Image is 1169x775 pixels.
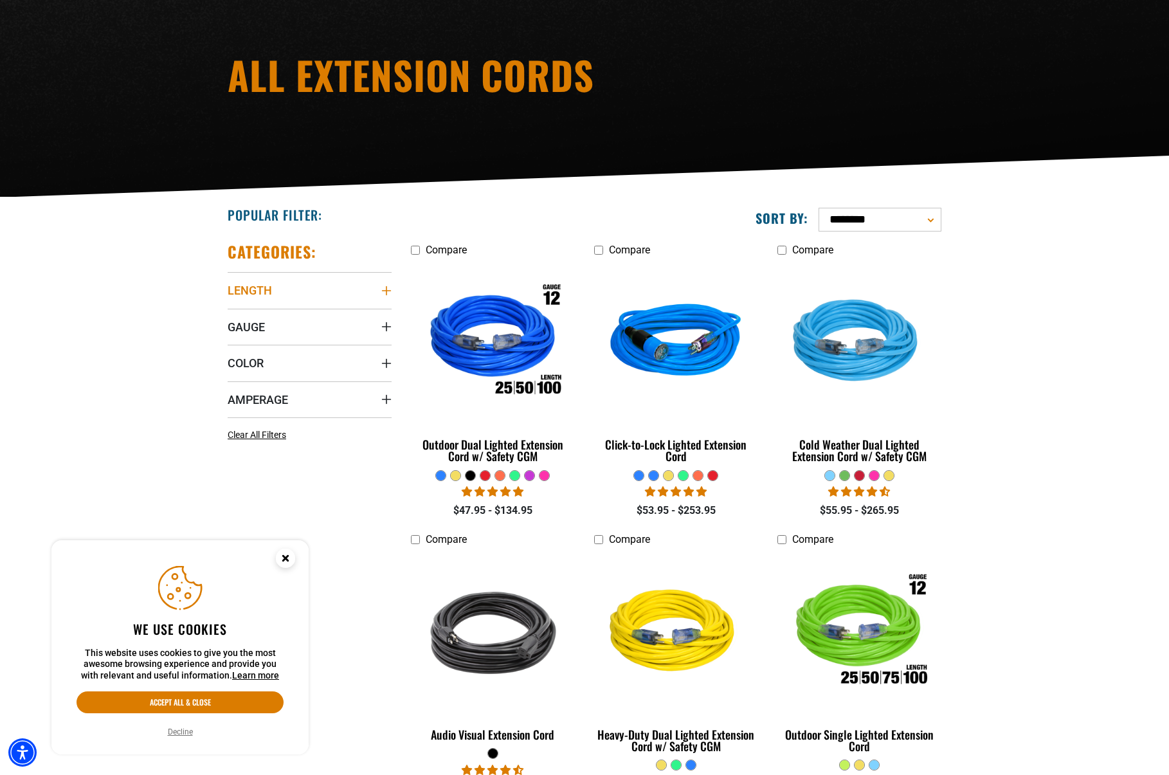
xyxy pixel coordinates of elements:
[77,648,284,682] p: This website uses cookies to give you the most awesome browsing experience and provide you with r...
[77,621,284,637] h2: We use cookies
[228,283,272,298] span: Length
[594,262,758,470] a: blue Click-to-Lock Lighted Extension Cord
[228,430,286,440] span: Clear All Filters
[426,244,467,256] span: Compare
[777,552,941,760] a: Outdoor Single Lighted Extension Cord Outdoor Single Lighted Extension Cord
[232,670,279,680] a: This website uses cookies to give you the most awesome browsing experience and provide you with r...
[228,345,392,381] summary: Color
[411,439,575,462] div: Outdoor Dual Lighted Extension Cord w/ Safety CGM
[77,691,284,713] button: Accept all & close
[777,262,941,470] a: Light Blue Cold Weather Dual Lighted Extension Cord w/ Safety CGM
[595,269,757,417] img: blue
[756,210,808,226] label: Sort by:
[228,356,264,370] span: Color
[828,486,890,498] span: 4.62 stars
[228,381,392,417] summary: Amperage
[411,729,575,740] div: Audio Visual Extension Cord
[777,439,941,462] div: Cold Weather Dual Lighted Extension Cord w/ Safety CGM
[228,428,291,442] a: Clear All Filters
[412,269,574,417] img: Outdoor Dual Lighted Extension Cord w/ Safety CGM
[228,309,392,345] summary: Gauge
[228,242,316,262] h2: Categories:
[412,558,574,706] img: black
[609,533,650,545] span: Compare
[777,503,941,518] div: $55.95 - $265.95
[51,540,309,755] aside: Cookie Consent
[462,486,523,498] span: 4.81 stars
[426,533,467,545] span: Compare
[645,486,707,498] span: 4.87 stars
[411,552,575,748] a: black Audio Visual Extension Cord
[8,738,37,767] div: Accessibility Menu
[594,729,758,752] div: Heavy-Duty Dual Lighted Extension Cord w/ Safety CGM
[777,729,941,752] div: Outdoor Single Lighted Extension Cord
[594,439,758,462] div: Click-to-Lock Lighted Extension Cord
[792,533,833,545] span: Compare
[778,269,940,417] img: Light Blue
[792,244,833,256] span: Compare
[164,725,197,738] button: Decline
[778,558,940,706] img: Outdoor Single Lighted Extension Cord
[228,55,697,94] h1: All Extension Cords
[228,320,265,334] span: Gauge
[228,272,392,308] summary: Length
[411,262,575,470] a: Outdoor Dual Lighted Extension Cord w/ Safety CGM Outdoor Dual Lighted Extension Cord w/ Safety CGM
[609,244,650,256] span: Compare
[595,558,757,706] img: yellow
[228,206,322,223] h2: Popular Filter:
[262,540,309,580] button: Close this option
[594,552,758,760] a: yellow Heavy-Duty Dual Lighted Extension Cord w/ Safety CGM
[411,503,575,518] div: $47.95 - $134.95
[228,392,288,407] span: Amperage
[594,503,758,518] div: $53.95 - $253.95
